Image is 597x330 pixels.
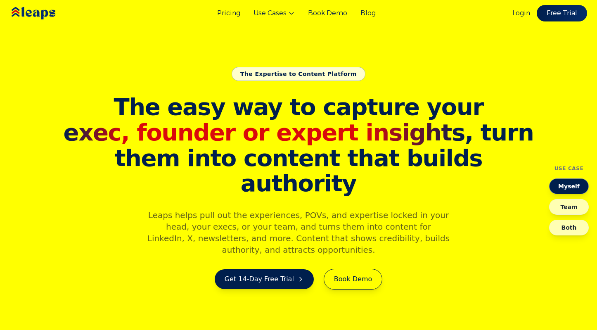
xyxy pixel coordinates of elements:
a: Blog [360,8,376,18]
a: Book Demo [308,8,347,18]
a: Login [512,8,530,18]
h4: Use Case [554,165,584,172]
span: The easy way to capture your [114,93,483,120]
button: Both [549,220,589,235]
img: Leaps Logo [10,1,80,25]
a: Get 14-Day Free Trial [215,269,314,289]
a: Pricing [217,8,240,18]
p: Leaps helps pull out the experiences, POVs, and expertise locked in your head, your execs, or you... [140,209,457,256]
button: Myself [549,178,589,194]
button: Team [549,199,589,215]
button: Use Cases [253,8,295,18]
span: , turn [61,120,536,145]
span: exec, founder or expert insights [64,119,465,146]
a: Free Trial [537,5,587,21]
span: them into content that builds authority [61,145,536,196]
a: Book Demo [324,269,382,290]
div: The Expertise to Content Platform [232,67,365,81]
